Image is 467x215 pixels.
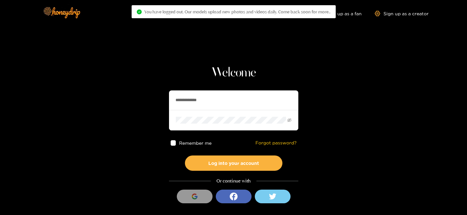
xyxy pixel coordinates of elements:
[179,141,212,145] span: Remember me
[144,9,331,14] span: You have logged out. Our models upload new photos and videos daily. Come back soon for more..
[137,9,142,14] span: check-circle
[185,155,282,171] button: Log into your account
[317,11,362,16] a: Sign up as a fan
[287,118,292,122] span: eye-invisible
[375,11,429,16] a: Sign up as a creator
[255,140,297,146] a: Forgot password?
[169,177,298,185] div: Or continue with
[169,65,298,81] h1: Welcome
